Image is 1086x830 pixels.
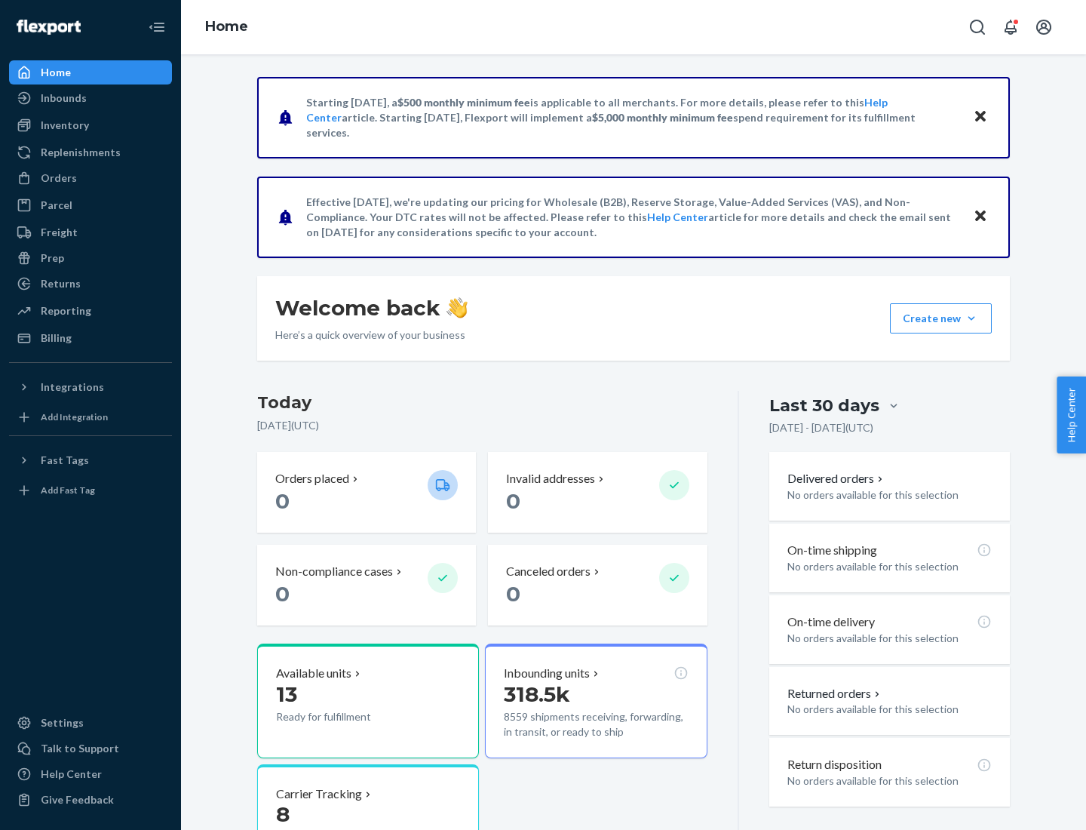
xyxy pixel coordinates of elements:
[142,12,172,42] button: Close Navigation
[41,91,87,106] div: Inbounds
[257,644,479,758] button: Available units13Ready for fulfillment
[276,681,297,707] span: 13
[995,12,1026,42] button: Open notifications
[275,563,393,580] p: Non-compliance cases
[1057,377,1086,453] button: Help Center
[9,60,172,85] a: Home
[769,420,873,435] p: [DATE] - [DATE] ( UTC )
[971,106,990,128] button: Close
[41,225,78,240] div: Freight
[41,792,114,807] div: Give Feedback
[1029,12,1059,42] button: Open account menu
[787,487,992,503] p: No orders available for this selection
[41,118,89,133] div: Inventory
[17,20,81,35] img: Flexport logo
[592,111,733,124] span: $5,000 monthly minimum fee
[276,709,416,724] p: Ready for fulfillment
[506,581,520,607] span: 0
[41,767,102,782] div: Help Center
[9,736,172,761] a: Talk to Support
[41,276,81,291] div: Returns
[41,198,72,213] div: Parcel
[41,715,84,730] div: Settings
[275,470,349,487] p: Orders placed
[41,453,89,468] div: Fast Tags
[397,96,530,109] span: $500 monthly minimum fee
[485,644,707,758] button: Inbounding units318.5k8559 shipments receiving, forwarding, in transit, or ready to ship
[787,542,877,559] p: On-time shipping
[506,563,591,580] p: Canceled orders
[41,410,108,423] div: Add Integration
[504,665,590,682] p: Inbounding units
[787,559,992,574] p: No orders available for this selection
[9,140,172,164] a: Replenishments
[9,246,172,270] a: Prep
[9,193,172,217] a: Parcel
[9,711,172,735] a: Settings
[193,5,260,49] ol: breadcrumbs
[787,685,883,702] button: Returned orders
[275,327,468,343] p: Here’s a quick overview of your business
[41,251,64,266] div: Prep
[787,631,992,646] p: No orders available for this selection
[787,470,886,487] button: Delivered orders
[257,391,707,415] h3: Today
[306,95,959,140] p: Starting [DATE], a is applicable to all merchants. For more details, please refer to this article...
[41,330,72,346] div: Billing
[9,272,172,296] a: Returns
[41,303,91,318] div: Reporting
[787,613,875,631] p: On-time delivery
[488,452,707,533] button: Invalid addresses 0
[41,65,71,80] div: Home
[275,581,290,607] span: 0
[257,545,476,626] button: Non-compliance cases 0
[205,18,248,35] a: Home
[787,756,882,773] p: Return disposition
[647,211,708,223] a: Help Center
[787,773,992,788] p: No orders available for this selection
[9,220,172,244] a: Freight
[488,545,707,626] button: Canceled orders 0
[9,448,172,472] button: Fast Tags
[9,113,172,137] a: Inventory
[962,12,992,42] button: Open Search Box
[257,418,707,433] p: [DATE] ( UTC )
[41,145,121,160] div: Replenishments
[9,86,172,110] a: Inbounds
[41,380,104,395] div: Integrations
[257,452,476,533] button: Orders placed 0
[506,470,595,487] p: Invalid addresses
[41,484,95,496] div: Add Fast Tag
[9,788,172,812] button: Give Feedback
[9,326,172,350] a: Billing
[504,681,570,707] span: 318.5k
[9,762,172,786] a: Help Center
[276,665,351,682] p: Available units
[275,488,290,514] span: 0
[504,709,688,739] p: 8559 shipments receiving, forwarding, in transit, or ready to ship
[41,171,77,186] div: Orders
[276,785,362,803] p: Carrier Tracking
[971,206,990,228] button: Close
[787,702,992,717] p: No orders available for this selection
[306,195,959,240] p: Effective [DATE], we're updating our pricing for Wholesale (B2B), Reserve Storage, Value-Added Se...
[9,478,172,503] a: Add Fast Tag
[506,488,520,514] span: 0
[769,394,879,417] div: Last 30 days
[275,294,468,321] h1: Welcome back
[9,405,172,429] a: Add Integration
[276,801,290,827] span: 8
[9,166,172,190] a: Orders
[890,303,992,334] button: Create new
[9,375,172,399] button: Integrations
[446,297,468,318] img: hand-wave emoji
[41,741,119,756] div: Talk to Support
[9,299,172,323] a: Reporting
